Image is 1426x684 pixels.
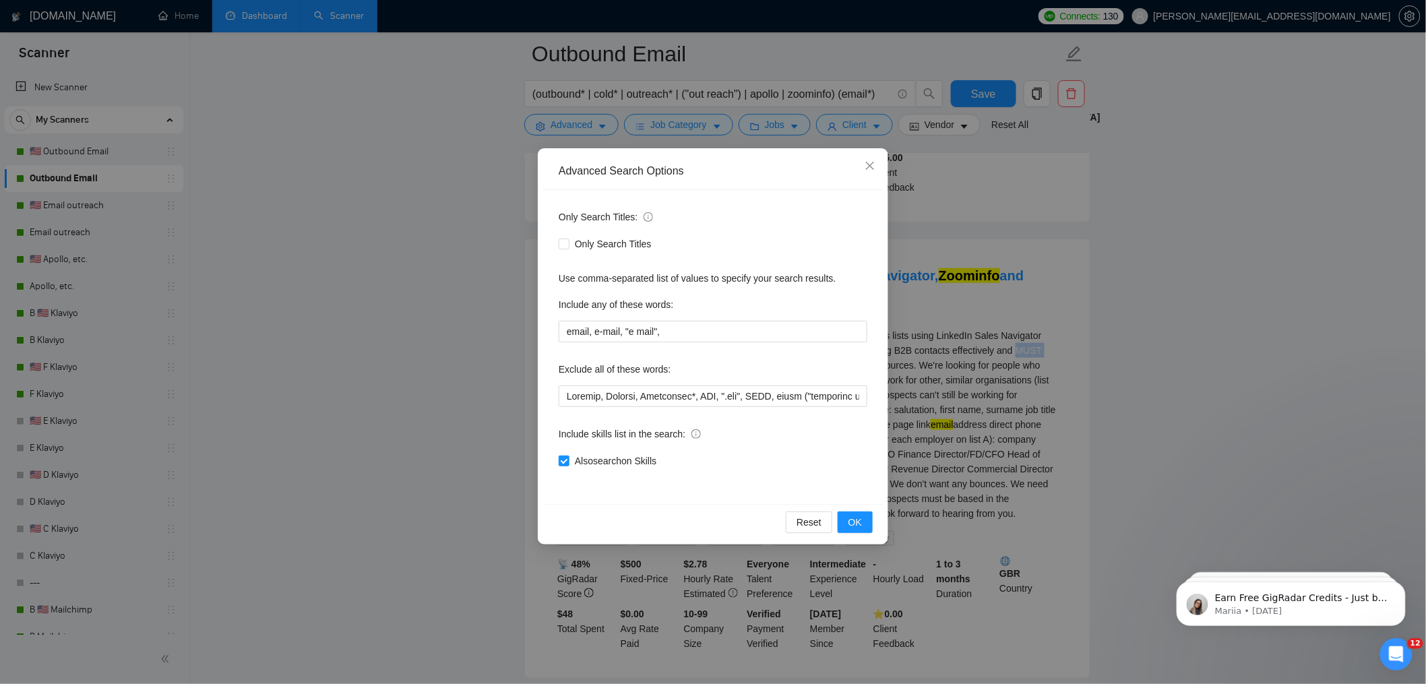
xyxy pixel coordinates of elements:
[838,511,873,533] button: OK
[559,294,673,315] label: Include any of these words:
[848,515,862,530] span: OK
[797,515,821,530] span: Reset
[569,237,657,251] span: Only Search Titles
[559,359,671,380] label: Exclude all of these words:
[644,212,653,222] span: info-circle
[569,454,662,468] span: Also search on Skills
[559,164,867,179] div: Advanced Search Options
[852,148,888,185] button: Close
[559,210,653,224] span: Only Search Titles:
[865,160,875,171] span: close
[1380,638,1413,671] iframe: Intercom live chat
[1408,638,1423,649] span: 12
[559,427,701,441] span: Include skills list in the search:
[691,429,701,439] span: info-circle
[1156,553,1426,648] iframe: Intercom notifications message
[559,271,867,286] div: Use comma-separated list of values to specify your search results.
[786,511,832,533] button: Reset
